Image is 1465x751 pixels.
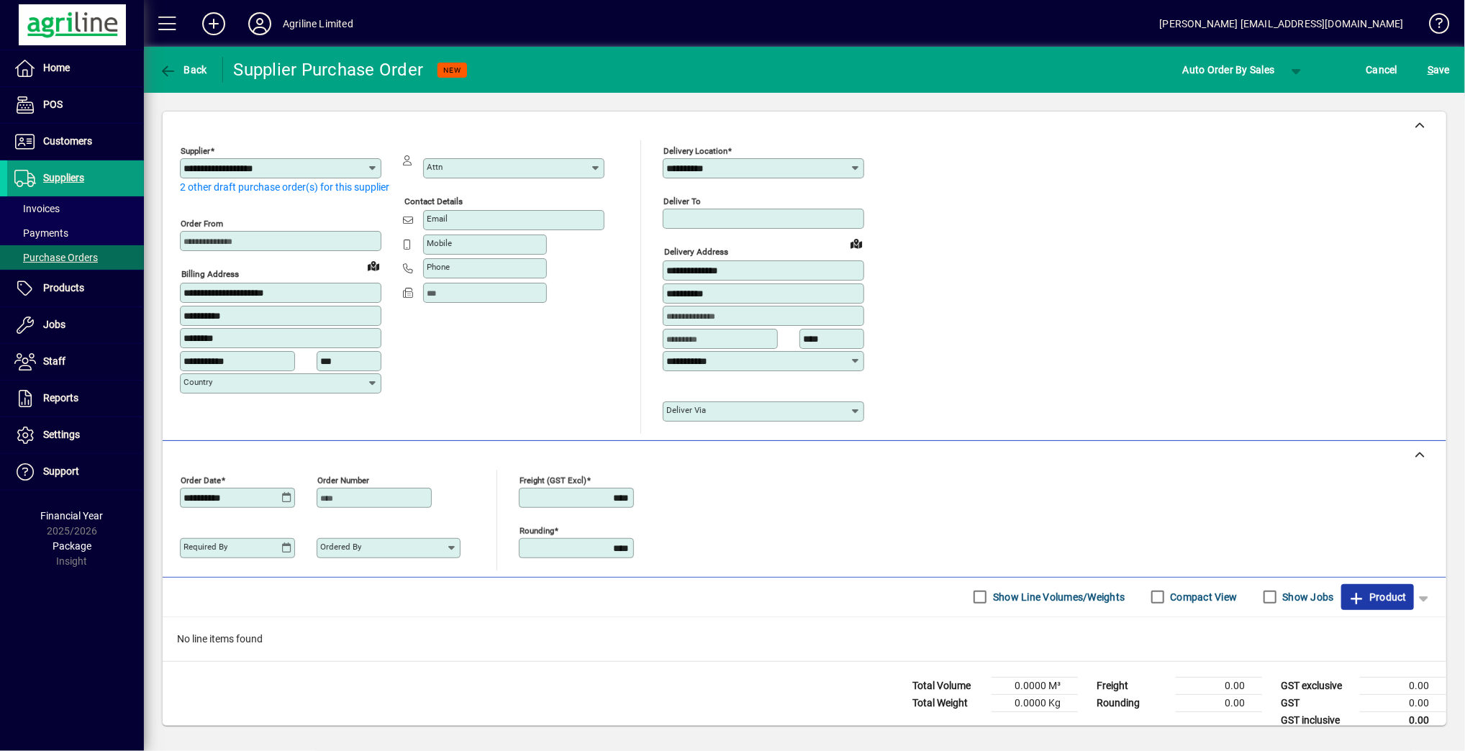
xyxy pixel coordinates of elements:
[1363,57,1402,83] button: Cancel
[283,12,353,35] div: Agriline Limited
[43,319,65,330] span: Jobs
[181,219,223,229] mat-label: Order from
[7,245,144,270] a: Purchase Orders
[845,232,868,255] a: View on map
[41,510,104,522] span: Financial Year
[1341,584,1414,610] button: Product
[191,11,237,37] button: Add
[1176,677,1262,694] td: 0.00
[1183,58,1275,81] span: Auto Order By Sales
[1348,586,1407,609] span: Product
[905,694,992,711] td: Total Weight
[14,252,98,263] span: Purchase Orders
[427,262,450,272] mat-label: Phone
[14,203,60,214] span: Invoices
[1089,677,1176,694] td: Freight
[43,465,79,477] span: Support
[43,99,63,110] span: POS
[1168,590,1238,604] label: Compact View
[1418,3,1447,50] a: Knowledge Base
[144,57,223,83] app-page-header-button: Back
[183,542,227,552] mat-label: Required by
[1424,57,1453,83] button: Save
[43,355,65,367] span: Staff
[427,214,448,224] mat-label: Email
[7,344,144,380] a: Staff
[7,270,144,306] a: Products
[1428,64,1433,76] span: S
[663,146,727,156] mat-label: Delivery Location
[7,124,144,160] a: Customers
[663,196,701,206] mat-label: Deliver To
[14,227,68,239] span: Payments
[43,429,80,440] span: Settings
[1176,57,1282,83] button: Auto Order By Sales
[181,475,221,485] mat-label: Order date
[1360,694,1446,711] td: 0.00
[1280,590,1334,604] label: Show Jobs
[7,381,144,417] a: Reports
[362,254,385,277] a: View on map
[320,542,361,552] mat-label: Ordered by
[427,162,443,172] mat-label: Attn
[237,11,283,37] button: Profile
[43,392,78,404] span: Reports
[992,694,1078,711] td: 0.0000 Kg
[43,62,70,73] span: Home
[1089,694,1176,711] td: Rounding
[43,172,84,183] span: Suppliers
[7,221,144,245] a: Payments
[43,135,92,147] span: Customers
[1176,694,1262,711] td: 0.00
[155,57,211,83] button: Back
[666,405,706,415] mat-label: Deliver via
[905,677,992,694] td: Total Volume
[1274,677,1360,694] td: GST exclusive
[163,617,1446,661] div: No line items found
[520,475,586,485] mat-label: Freight (GST excl)
[992,677,1078,694] td: 0.0000 M³
[443,65,461,75] span: NEW
[7,417,144,453] a: Settings
[53,540,91,552] span: Package
[1274,711,1360,729] td: GST inclusive
[990,590,1125,604] label: Show Line Volumes/Weights
[427,238,452,248] mat-label: Mobile
[43,282,84,293] span: Products
[7,307,144,343] a: Jobs
[181,146,210,156] mat-label: Supplier
[183,377,212,387] mat-label: Country
[520,525,554,535] mat-label: Rounding
[159,64,207,76] span: Back
[7,87,144,123] a: POS
[1360,711,1446,729] td: 0.00
[7,50,144,86] a: Home
[1160,12,1404,35] div: [PERSON_NAME] [EMAIL_ADDRESS][DOMAIN_NAME]
[1360,677,1446,694] td: 0.00
[7,454,144,490] a: Support
[234,58,424,81] div: Supplier Purchase Order
[1274,694,1360,711] td: GST
[1428,58,1450,81] span: ave
[1366,58,1398,81] span: Cancel
[317,475,369,485] mat-label: Order number
[7,196,144,221] a: Invoices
